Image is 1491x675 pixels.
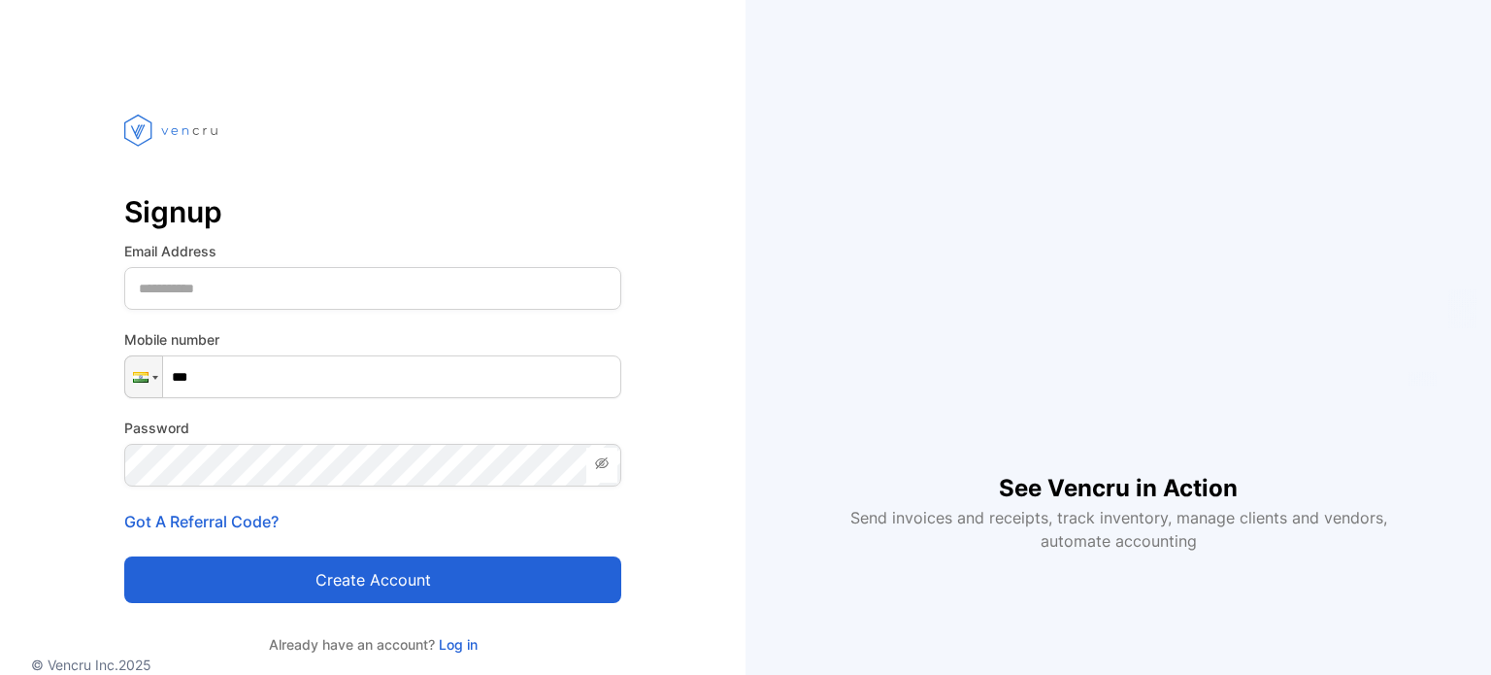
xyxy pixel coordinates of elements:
[999,440,1238,506] h1: See Vencru in Action
[839,506,1398,553] p: Send invoices and receipts, track inventory, manage clients and vendors, automate accounting
[124,418,621,438] label: Password
[124,78,221,183] img: vencru logo
[837,123,1400,440] iframe: YouTube video player
[124,329,621,350] label: Mobile number
[124,634,621,655] p: Already have an account?
[124,510,621,533] p: Got A Referral Code?
[124,241,621,261] label: Email Address
[124,188,621,235] p: Signup
[435,636,478,653] a: Log in
[124,557,621,603] button: Create account
[125,356,162,397] div: India: + 91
